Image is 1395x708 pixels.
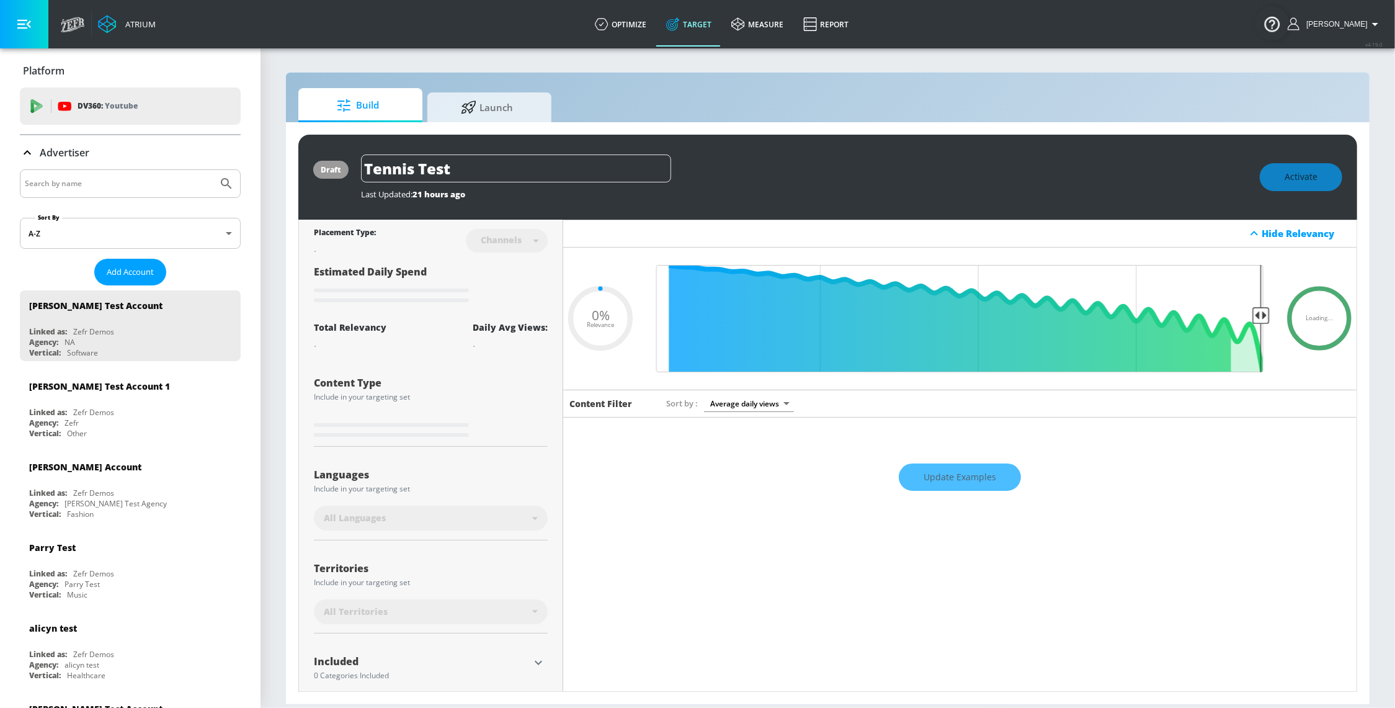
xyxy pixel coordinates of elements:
[67,589,87,600] div: Music
[29,428,61,439] div: Vertical:
[73,326,114,337] div: Zefr Demos
[65,337,75,347] div: NA
[29,670,61,681] div: Vertical:
[20,371,241,442] div: [PERSON_NAME] Test Account 1Linked as:Zefr DemosAgency:ZefrVertical:Other
[29,407,67,418] div: Linked as:
[1365,41,1383,48] span: v 4.19.0
[314,656,529,666] div: Included
[314,321,386,333] div: Total Relevancy
[440,92,534,122] span: Launch
[314,265,548,307] div: Estimated Daily Spend
[73,649,114,660] div: Zefr Demos
[314,470,548,480] div: Languages
[105,99,138,112] p: Youtube
[361,189,1247,200] div: Last Updated:
[23,64,65,78] p: Platform
[29,347,61,358] div: Vertical:
[20,53,241,88] div: Platform
[314,265,427,279] span: Estimated Daily Spend
[29,498,58,509] div: Agency:
[1255,6,1290,41] button: Open Resource Center
[314,506,548,531] div: All Languages
[314,599,548,624] div: All Territories
[20,532,241,603] div: Parry TestLinked as:Zefr DemosAgency:Parry TestVertical:Music
[29,300,163,311] div: [PERSON_NAME] Test Account
[473,321,548,333] div: Daily Avg Views:
[29,461,141,473] div: [PERSON_NAME] Account
[29,589,61,600] div: Vertical:
[98,15,156,34] a: Atrium
[314,393,548,401] div: Include in your targeting set
[67,428,87,439] div: Other
[65,579,100,589] div: Parry Test
[704,395,794,412] div: Average daily views
[1288,17,1383,32] button: [PERSON_NAME]
[67,347,98,358] div: Software
[29,660,58,670] div: Agency:
[569,398,632,410] h6: Content Filter
[20,452,241,522] div: [PERSON_NAME] AccountLinked as:Zefr DemosAgency:[PERSON_NAME] Test AgencyVertical:Fashion
[563,220,1357,248] div: Hide Relevancy
[314,579,548,586] div: Include in your targeting set
[585,2,656,47] a: optimize
[78,99,138,113] p: DV360:
[67,670,105,681] div: Healthcare
[412,189,465,200] span: 21 hours ago
[29,488,67,498] div: Linked as:
[656,2,721,47] a: Target
[20,290,241,361] div: [PERSON_NAME] Test AccountLinked as:Zefr DemosAgency:NAVertical:Software
[67,509,94,519] div: Fashion
[29,568,67,579] div: Linked as:
[314,227,376,240] div: Placement Type:
[73,568,114,579] div: Zefr Demos
[29,579,58,589] div: Agency:
[25,176,213,192] input: Search by name
[592,309,610,322] span: 0%
[29,380,170,392] div: [PERSON_NAME] Test Account 1
[29,622,77,634] div: alicyn test
[65,498,167,509] div: [PERSON_NAME] Test Agency
[324,512,386,524] span: All Languages
[314,378,548,388] div: Content Type
[793,2,858,47] a: Report
[65,418,79,428] div: Zefr
[35,213,62,222] label: Sort By
[324,606,388,618] span: All Territories
[666,398,698,409] span: Sort by
[1306,315,1333,321] span: Loading...
[20,135,241,170] div: Advertiser
[20,87,241,125] div: DV360: Youtube
[120,19,156,30] div: Atrium
[314,485,548,493] div: Include in your targeting set
[73,407,114,418] div: Zefr Demos
[40,146,89,159] p: Advertiser
[65,660,99,670] div: alicyn test
[29,418,58,428] div: Agency:
[475,235,528,245] div: Channels
[94,259,166,285] button: Add Account
[314,672,529,679] div: 0 Categories Included
[29,326,67,337] div: Linked as:
[321,164,341,175] div: draft
[20,218,241,249] div: A-Z
[29,509,61,519] div: Vertical:
[1301,20,1368,29] span: login as: samantha.yip@zefr.com
[107,265,154,279] span: Add Account
[587,322,614,328] span: Relevance
[314,563,548,573] div: Territories
[311,91,405,120] span: Build
[20,613,241,684] div: alicyn testLinked as:Zefr DemosAgency:alicyn testVertical:Healthcare
[721,2,793,47] a: measure
[29,337,58,347] div: Agency:
[1262,227,1350,240] div: Hide Relevancy
[29,649,67,660] div: Linked as:
[73,488,114,498] div: Zefr Demos
[29,542,76,553] div: Parry Test
[650,265,1270,372] input: Final Threshold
